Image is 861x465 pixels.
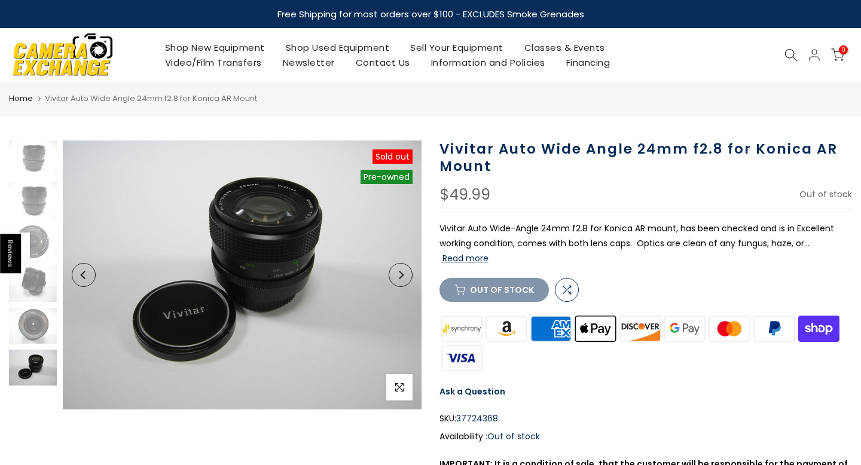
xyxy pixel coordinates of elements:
img: Vivitar Auto Wide Angle 24mm f2.8 PK Mt. lens Lenses Small Format - K Mount Lenses (Ricoh, Pentax... [9,350,57,386]
span: Out of stock [487,430,540,442]
img: amazon payments [484,314,529,343]
strong: Free Shipping for most orders over $100 - EXCLUDES Smoke Grenades [277,8,584,20]
div: $49.99 [439,187,490,203]
img: Vivitar Auto Wide Angle 24mm f2.8 PK Mt. lens Lenses Small Format - K Mount Lenses (Ricoh, Pentax... [9,224,57,260]
a: Financing [555,55,621,70]
img: visa [439,343,484,372]
a: Ask a Question [439,386,505,397]
img: paypal [752,314,797,343]
a: Newsletter [272,55,345,70]
img: Vivitar Auto Wide Angle 24mm f2.8 PK Mt. lens Lenses Small Format - K Mount Lenses (Ricoh, Pentax... [9,266,57,302]
button: Previous [72,263,96,287]
a: Sell Your Equipment [400,40,514,55]
p: Vivitar Auto Wide-Angle 24mm f2.8 for Konica AR mount, has been checked and is in Excellent worki... [439,221,852,267]
img: Vivitar Auto Wide Angle 24mm f2.8 PK Mt. lens Lenses Small Format - K Mount Lenses (Ricoh, Pentax... [9,140,57,176]
img: discover [618,314,663,343]
span: Out of stock [799,188,852,200]
img: american express [529,314,573,343]
button: Read more [442,253,488,264]
img: google pay [662,314,707,343]
span: Vivitar Auto Wide Angle 24mm f2.8 for Konica AR Mount [45,93,257,104]
a: Home [9,93,33,105]
span: 0 [839,45,848,54]
a: Shop Used Equipment [275,40,400,55]
img: synchrony [439,314,484,343]
img: master [707,314,752,343]
a: 0 [831,48,844,62]
img: Vivitar Auto Wide Angle 24mm f2.8 PK Mt. lens Lenses Small Format - K Mount Lenses (Ricoh, Pentax... [9,308,57,344]
img: shopify pay [796,314,841,343]
button: Next [389,263,413,287]
img: Vivitar Auto Wide Angle 24mm f2.8 PK Mt. lens Lenses Small Format - K Mount Lenses (Ricoh, Pentax... [9,182,57,218]
a: Information and Policies [420,55,555,70]
div: SKU: [439,411,852,426]
a: Classes & Events [514,40,615,55]
img: Vivitar Auto Wide Angle 24mm f2.8 PK Mt. lens Lenses Small Format - K Mount Lenses (Ricoh, Pentax... [63,140,422,409]
a: Video/Film Transfers [154,55,272,70]
span: 37724368 [456,411,498,426]
h1: Vivitar Auto Wide Angle 24mm f2.8 for Konica AR Mount [439,140,852,175]
img: apple pay [573,314,618,343]
a: Contact Us [345,55,420,70]
div: Availability : [439,429,852,444]
a: Shop New Equipment [154,40,275,55]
